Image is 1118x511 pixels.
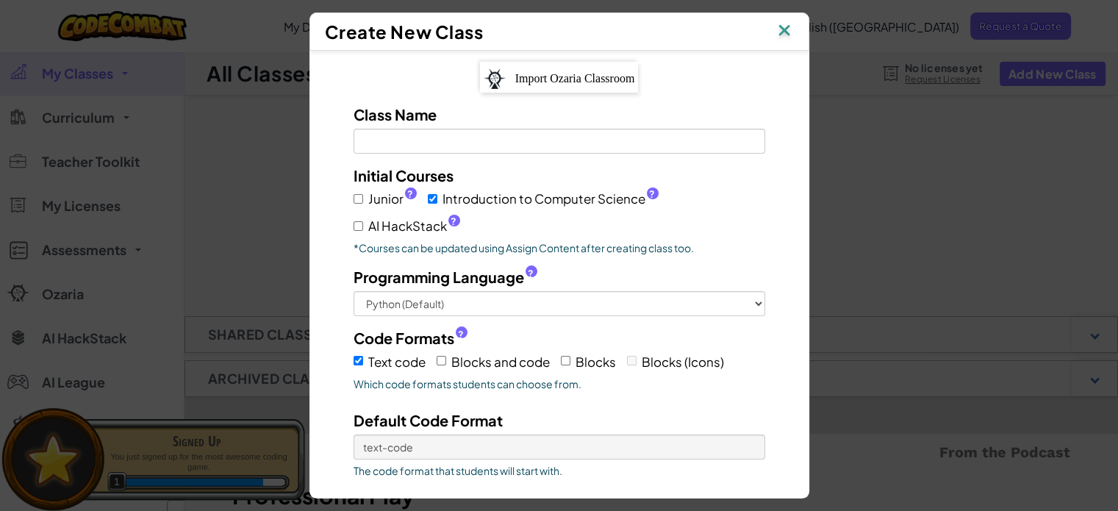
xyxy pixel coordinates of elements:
span: Code Formats [354,327,454,349]
span: ? [528,268,534,279]
span: Create New Class [325,21,484,43]
input: Blocks and code [437,356,446,365]
label: Initial Courses [354,165,454,186]
span: Programming Language [354,266,524,287]
input: Junior? [354,194,363,204]
span: Junior [368,188,417,210]
span: Default Code Format [354,411,503,429]
input: Blocks [561,356,570,365]
input: Blocks (Icons) [627,356,637,365]
span: Blocks (Icons) [642,354,724,370]
input: AI HackStack? [354,221,363,231]
span: ? [649,188,655,200]
span: Blocks and code [451,354,550,370]
input: Introduction to Computer Science? [428,194,437,204]
span: AI HackStack [368,215,460,237]
span: Text code [368,354,426,370]
span: Blocks [576,354,616,370]
span: Which code formats students can choose from. [354,376,765,391]
img: IconClose.svg [775,21,794,43]
span: ? [451,215,456,227]
span: The code format that students will start with. [354,463,765,478]
span: ? [407,188,413,200]
p: *Courses can be updated using Assign Content after creating class too. [354,240,765,255]
img: ozaria-logo.png [484,68,506,89]
span: Introduction to Computer Science [442,188,659,210]
span: ? [458,329,464,340]
span: Class Name [354,105,437,124]
span: Import Ozaria Classroom [515,72,635,85]
input: Text code [354,356,363,365]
